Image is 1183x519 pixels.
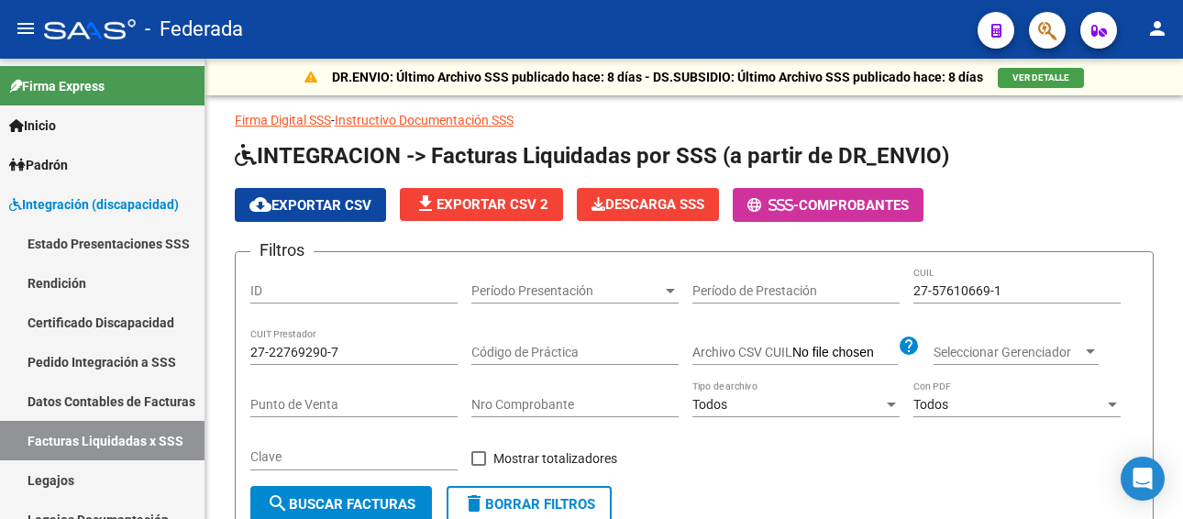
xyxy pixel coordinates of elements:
span: Padrón [9,155,68,175]
mat-icon: file_download [415,193,437,215]
span: VER DETALLE [1012,72,1069,83]
span: - [747,197,799,214]
span: Borrar Filtros [463,496,595,513]
span: Período Presentación [471,283,662,299]
span: Todos [692,397,727,412]
div: Open Intercom Messenger [1121,457,1165,501]
span: Exportar CSV 2 [415,196,548,213]
span: Descarga SSS [591,196,704,213]
a: Firma Digital SSS [235,113,331,127]
button: VER DETALLE [998,68,1084,88]
h3: Filtros [250,237,314,263]
span: - Federada [145,9,243,50]
button: Exportar CSV [235,188,386,222]
span: Integración (discapacidad) [9,194,179,215]
button: -Comprobantes [733,188,923,222]
mat-icon: person [1146,17,1168,39]
button: Descarga SSS [577,188,719,221]
span: Exportar CSV [249,197,371,214]
mat-icon: delete [463,492,485,514]
span: Seleccionar Gerenciador [934,345,1082,360]
p: DR.ENVIO: Último Archivo SSS publicado hace: 8 días - DS.SUBSIDIO: Último Archivo SSS publicado h... [332,67,983,87]
mat-icon: search [267,492,289,514]
span: Mostrar totalizadores [493,447,617,469]
mat-icon: help [898,335,920,357]
span: INTEGRACION -> Facturas Liquidadas por SSS (a partir de DR_ENVIO) [235,143,949,169]
span: Todos [913,397,948,412]
span: Comprobantes [799,197,909,214]
a: Instructivo Documentación SSS [335,113,514,127]
button: Exportar CSV 2 [400,188,563,221]
mat-icon: cloud_download [249,193,271,215]
span: Inicio [9,116,56,136]
p: - [235,110,1154,130]
span: Buscar Facturas [267,496,415,513]
mat-icon: menu [15,17,37,39]
input: Archivo CSV CUIL [792,345,898,361]
span: Archivo CSV CUIL [692,345,792,359]
app-download-masive: Descarga masiva de comprobantes (adjuntos) [577,188,719,222]
span: Firma Express [9,76,105,96]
